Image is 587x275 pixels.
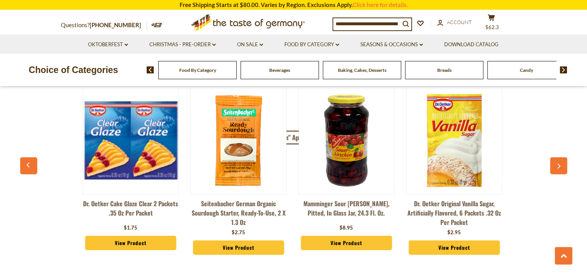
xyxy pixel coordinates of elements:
a: View Product [301,236,392,251]
a: Food By Category [284,40,339,49]
div: $1.75 [124,224,137,232]
img: Dr. Oetker Cake Glaze Clear 2 Packets .35 oz per packet [83,93,178,188]
a: View Product [193,240,284,255]
a: Account [437,18,472,27]
a: Baking, Cakes, Desserts [338,67,386,73]
a: Christmas - PRE-ORDER [149,40,216,49]
a: View Product [409,240,500,255]
a: Seitenbacher German Organic Sourdough Starter, Ready-to-Use, 2 x 1.3 oz [190,199,287,227]
a: Beverages [269,67,290,73]
button: $62.3 [480,14,503,33]
img: previous arrow [147,66,154,73]
a: Breads [437,67,452,73]
a: Seasons & Occasions [360,40,423,49]
a: Click here for details. [353,1,408,8]
span: Account [447,19,472,25]
a: Food By Category [179,67,216,73]
img: Dr. Oetker Original Vanilla Sugar, Artificially Flavored, 6 packets .32 oz per packet [407,93,502,188]
img: Seitenbacher German Organic Sourdough Starter, Ready-to-Use, 2 x 1.3 oz [191,93,286,188]
div: $2.95 [447,229,461,237]
a: On Sale [237,40,263,49]
p: Questions? [61,20,147,30]
div: $8.95 [339,224,353,232]
span: $62.3 [485,24,499,30]
a: Dr. Oetker Original Vanilla Sugar, Artificially Flavored, 6 packets .32 oz per packet [406,199,502,227]
a: Download Catalog [444,40,499,49]
img: next arrow [560,66,567,73]
a: View Product [85,236,177,251]
div: $2.75 [232,229,245,237]
img: Mamminger Sour Morello Cherries, pitted, in Glass Jar, 24.3 fl. oz. [299,93,394,188]
a: [PHONE_NUMBER] [90,21,141,28]
a: Oktoberfest [88,40,128,49]
a: Mamminger Sour [PERSON_NAME], pitted, in Glass Jar, 24.3 fl. oz. [298,199,395,222]
a: Candy [520,67,533,73]
a: Dr. Oetker Cake Glaze Clear 2 Packets .35 oz per packet [83,199,179,222]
